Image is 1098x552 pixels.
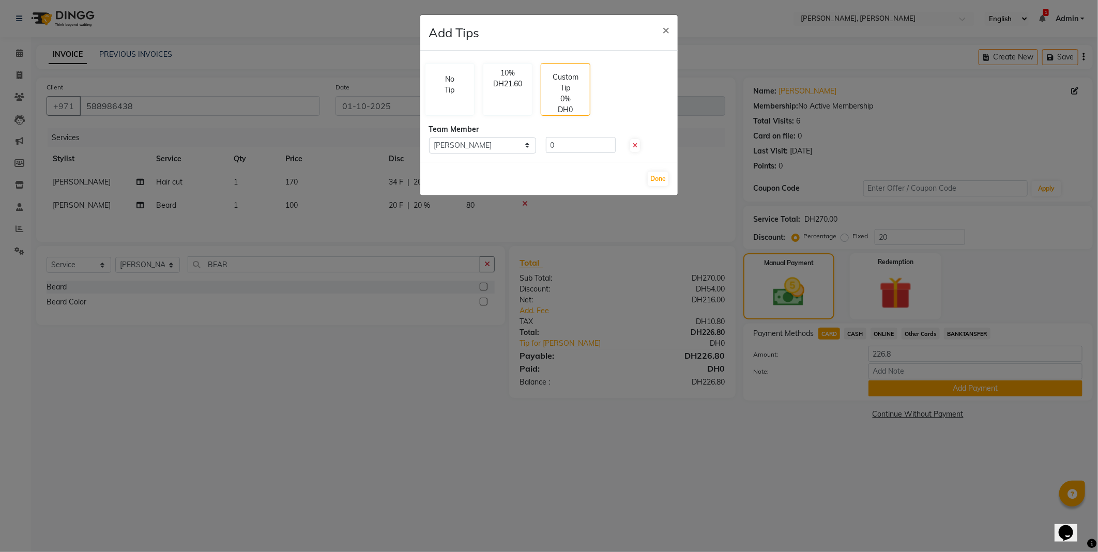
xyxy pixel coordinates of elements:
button: Done [648,172,668,186]
p: 0% [560,94,571,104]
p: No Tip [442,74,457,96]
p: DH0 [558,104,573,115]
p: 10% [490,68,526,79]
p: DH21.60 [490,79,526,89]
p: Custom Tip [547,72,584,94]
button: Close [654,15,678,44]
h4: Add Tips [429,23,479,42]
iframe: chat widget [1055,511,1088,542]
span: × [662,22,669,37]
span: Team Member [429,125,479,134]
